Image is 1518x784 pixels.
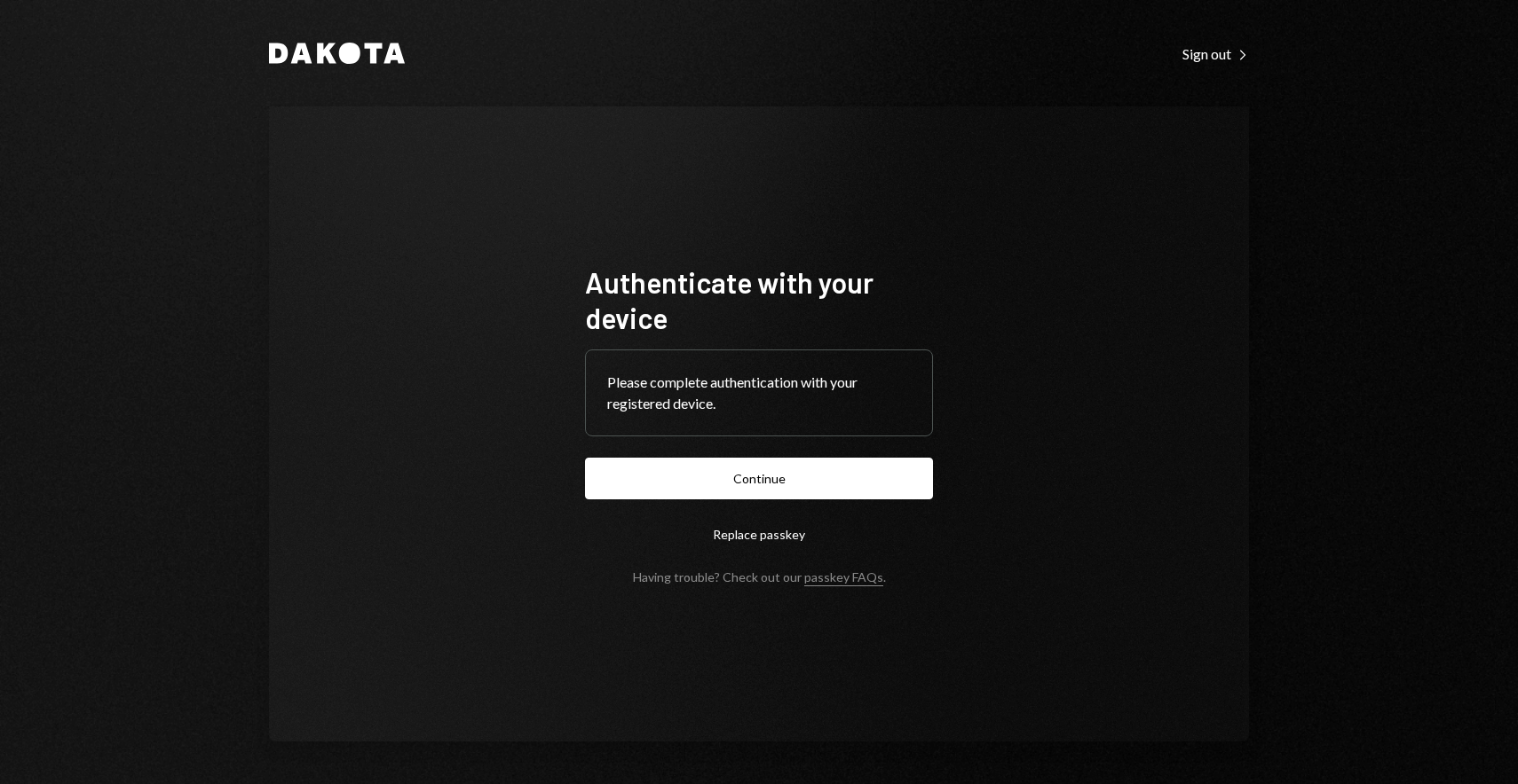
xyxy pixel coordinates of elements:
[585,514,933,555] button: Replace passkey
[804,569,883,586] a: passkey FAQs
[585,264,933,335] h1: Authenticate with your device
[633,569,886,584] div: Having trouble? Check out our .
[1182,45,1249,63] div: Sign out
[1182,43,1249,63] a: Sign out
[607,372,911,414] div: Please complete authentication with your registered device.
[585,458,933,499] button: Continue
